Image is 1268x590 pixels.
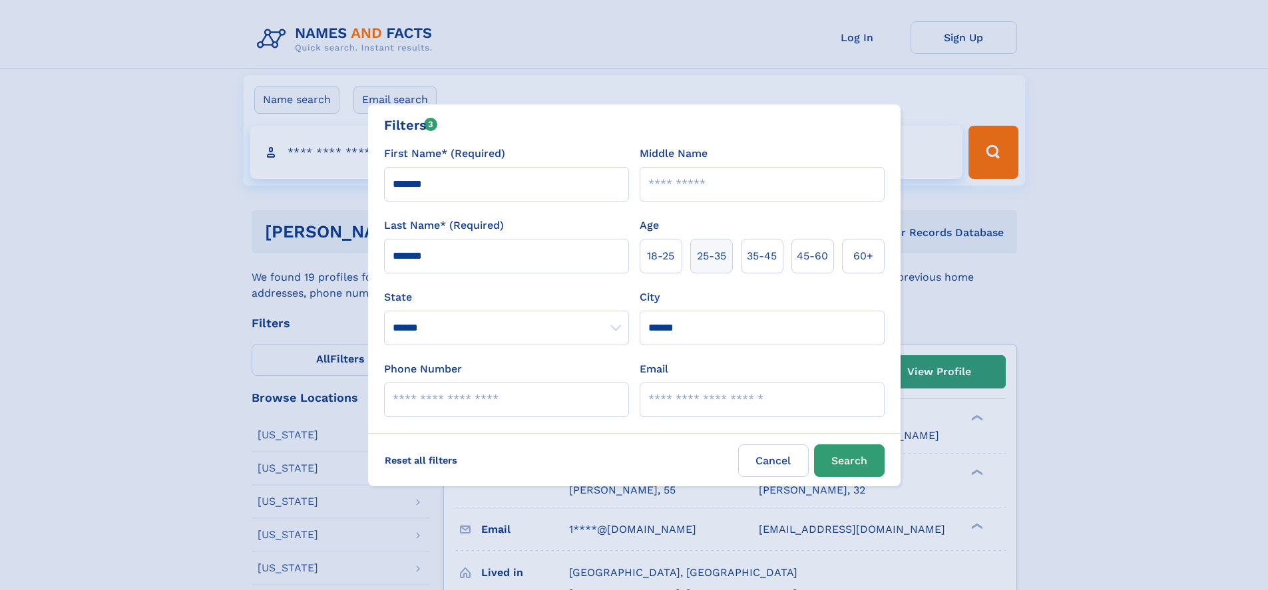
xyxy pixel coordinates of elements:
label: Email [640,361,668,377]
label: Middle Name [640,146,708,162]
label: Reset all filters [376,444,466,476]
span: 35‑45 [747,248,777,264]
label: Phone Number [384,361,462,377]
label: Last Name* (Required) [384,218,504,233]
span: 60+ [853,248,873,264]
span: 45‑60 [797,248,828,264]
label: Cancel [738,444,809,477]
div: Filters [384,115,438,135]
span: 18‑25 [647,248,674,264]
button: Search [814,444,885,477]
label: First Name* (Required) [384,146,505,162]
label: State [384,289,629,305]
span: 25‑35 [697,248,726,264]
label: Age [640,218,659,233]
label: City [640,289,660,305]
